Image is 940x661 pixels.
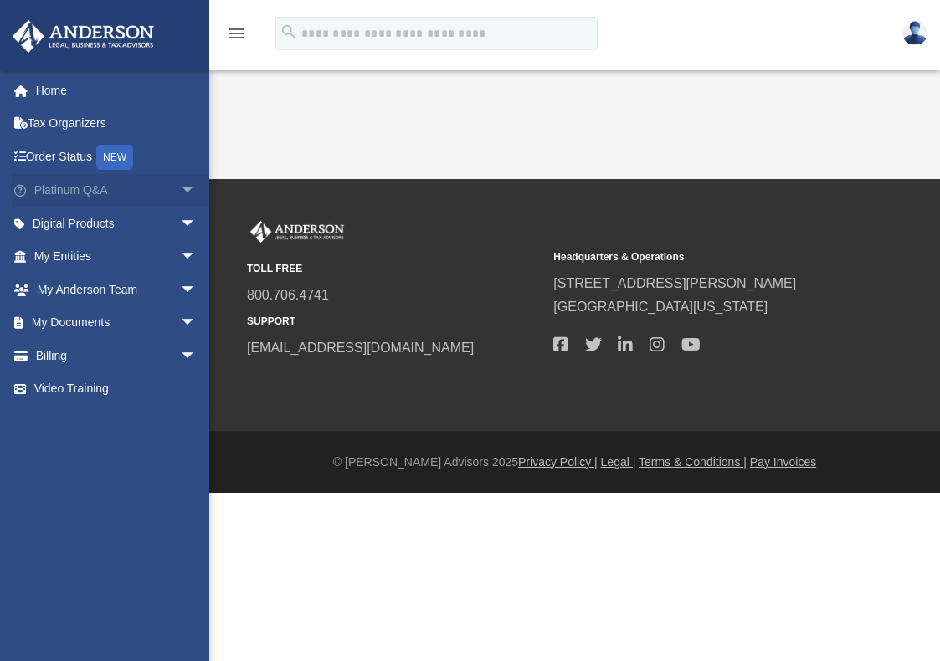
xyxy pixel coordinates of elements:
div: © [PERSON_NAME] Advisors 2025 [209,452,940,473]
span: arrow_drop_down [180,240,213,274]
a: Home [12,74,222,107]
a: Billingarrow_drop_down [12,339,222,372]
a: Order StatusNEW [12,140,222,174]
span: arrow_drop_down [180,174,213,208]
a: Platinum Q&Aarrow_drop_down [12,174,222,208]
i: search [280,23,298,41]
a: [STREET_ADDRESS][PERSON_NAME] [553,276,796,290]
div: NEW [96,145,133,170]
a: menu [226,29,246,44]
a: My Documentsarrow_drop_down [12,306,222,340]
a: Digital Productsarrow_drop_down [12,207,222,240]
a: [GEOGRAPHIC_DATA][US_STATE] [553,300,768,314]
a: My Entitiesarrow_drop_down [12,240,222,274]
a: 800.706.4741 [247,288,329,302]
a: [EMAIL_ADDRESS][DOMAIN_NAME] [247,341,474,355]
a: Legal | [601,455,636,469]
a: Terms & Conditions | [639,455,747,469]
small: TOLL FREE [247,260,542,278]
i: menu [226,23,246,44]
a: Pay Invoices [750,455,816,469]
a: Privacy Policy | [518,455,598,469]
span: arrow_drop_down [180,273,213,307]
a: Tax Organizers [12,107,222,141]
span: arrow_drop_down [180,306,213,341]
span: arrow_drop_down [180,207,213,241]
small: SUPPORT [247,313,542,330]
a: My Anderson Teamarrow_drop_down [12,273,222,306]
small: Headquarters & Operations [553,249,848,266]
img: User Pic [902,21,927,45]
img: Anderson Advisors Platinum Portal [8,20,159,53]
a: Video Training [12,372,222,406]
img: Anderson Advisors Platinum Portal [247,221,347,243]
span: arrow_drop_down [180,339,213,373]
